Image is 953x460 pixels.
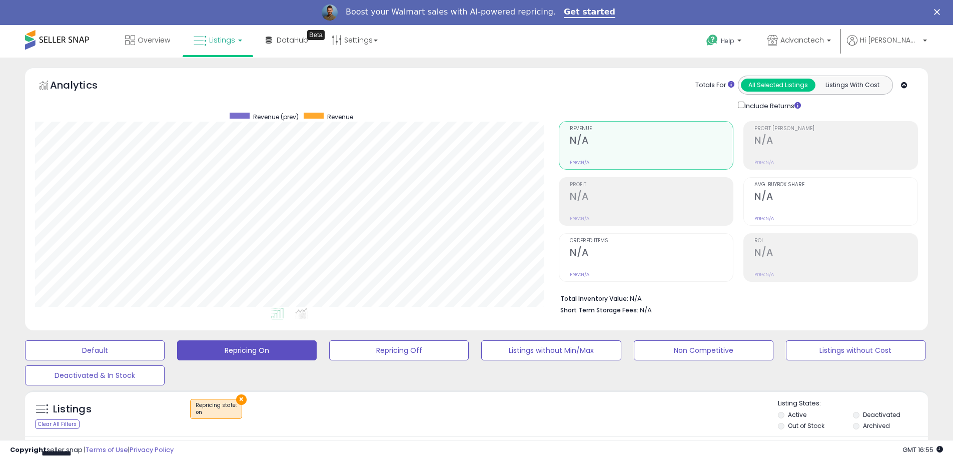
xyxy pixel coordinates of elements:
a: Help [698,27,751,58]
small: Prev: N/A [754,159,774,165]
span: Help [721,37,734,45]
h2: N/A [570,247,733,260]
div: on [196,409,237,416]
span: Profit [PERSON_NAME] [754,126,917,132]
a: DataHub [258,25,316,55]
button: Non Competitive [634,340,773,360]
span: Profit [570,182,733,188]
span: Revenue (prev) [253,113,299,121]
div: Clear All Filters [35,419,80,429]
div: Include Returns [730,100,813,111]
a: Settings [324,25,385,55]
h5: Analytics [50,78,117,95]
button: Listings without Cost [786,340,925,360]
span: Ordered Items [570,238,733,244]
span: Repricing state : [196,401,237,416]
span: DataHub [277,35,308,45]
span: Listings [209,35,235,45]
span: Advanctech [780,35,824,45]
span: 2025-09-11 16:55 GMT [902,445,943,454]
li: N/A [560,292,910,304]
button: Repricing Off [329,340,469,360]
small: Prev: N/A [570,159,589,165]
a: Listings [186,25,250,55]
h2: N/A [754,191,917,204]
h5: Listings [53,402,92,416]
h2: N/A [754,135,917,148]
label: Out of Stock [788,421,824,430]
span: ROI [754,238,917,244]
button: Listings With Cost [815,79,889,92]
i: Get Help [706,34,718,47]
button: Repricing On [177,340,317,360]
a: Overview [118,25,178,55]
b: Short Term Storage Fees: [560,306,638,314]
p: Listing States: [778,399,928,408]
span: N/A [640,305,652,315]
small: Prev: N/A [570,271,589,277]
button: Default [25,340,165,360]
h2: N/A [570,191,733,204]
strong: Copyright [10,445,47,454]
span: Revenue [570,126,733,132]
small: Prev: N/A [570,215,589,221]
a: Get started [564,7,615,18]
div: Tooltip anchor [307,30,325,40]
div: Totals For [695,81,734,90]
button: × [236,394,247,405]
h2: N/A [754,247,917,260]
img: Profile image for Adrian [322,5,338,21]
a: Advanctech [760,25,838,58]
div: seller snap | | [10,445,174,455]
button: All Selected Listings [741,79,815,92]
a: Hi [PERSON_NAME] [847,35,927,58]
label: Archived [863,421,890,430]
span: Avg. Buybox Share [754,182,917,188]
div: Close [934,9,944,15]
button: Deactivated & In Stock [25,365,165,385]
span: Revenue [327,113,353,121]
span: Overview [138,35,170,45]
label: Deactivated [863,410,900,419]
h2: N/A [570,135,733,148]
div: Boost your Walmart sales with AI-powered repricing. [346,7,556,17]
button: Listings without Min/Max [481,340,621,360]
small: Prev: N/A [754,215,774,221]
label: Active [788,410,806,419]
small: Prev: N/A [754,271,774,277]
b: Total Inventory Value: [560,294,628,303]
span: Hi [PERSON_NAME] [860,35,920,45]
